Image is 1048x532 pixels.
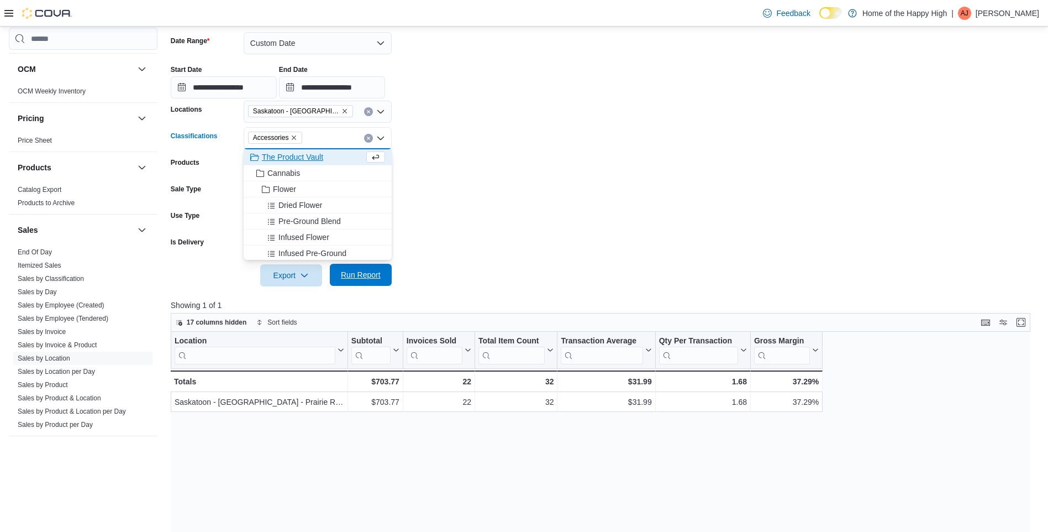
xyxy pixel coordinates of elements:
label: Date Range [171,36,210,45]
div: Total Item Count [478,336,545,347]
label: Sale Type [171,185,201,194]
div: Location [175,336,335,364]
img: Cova [22,8,72,19]
a: Products to Archive [18,199,75,207]
span: Dried Flower [278,200,322,211]
a: Sales by Location [18,354,70,362]
a: Sales by Employee (Created) [18,301,104,309]
button: Remove Accessories from selection in this group [291,134,297,141]
a: Feedback [759,2,814,24]
a: Sales by Day [18,288,57,296]
button: Close list of options [376,134,385,143]
label: Classifications [171,132,218,140]
a: Catalog Export [18,186,61,194]
div: 1.68 [659,375,746,388]
span: Sales by Product & Location [18,394,101,403]
a: Itemized Sales [18,262,61,269]
h3: Products [18,162,51,173]
span: Sales by Product [18,380,68,389]
p: [PERSON_NAME] [976,7,1039,20]
button: Pre-Ground Blend [244,213,392,230]
span: Sales by Employee (Tendered) [18,314,108,323]
div: 1.68 [659,395,746,409]
input: Dark Mode [819,7,842,19]
span: Saskatoon - [GEOGRAPHIC_DATA] - Prairie Records [253,106,339,117]
div: 32 [478,395,554,409]
div: OCM [9,85,157,102]
button: Custom Date [244,32,392,54]
button: Sales [135,223,149,237]
span: Infused Pre-Ground [278,248,346,259]
div: 22 [407,395,471,409]
div: Gross Margin [754,336,810,347]
h3: OCM [18,64,36,75]
div: $703.77 [351,375,399,388]
span: AJ [961,7,968,20]
div: Gross Margin [754,336,810,364]
a: Sales by Invoice & Product [18,341,97,349]
span: Sales by Location per Day [18,367,95,376]
div: Pricing [9,134,157,152]
div: 37.29% [754,375,819,388]
button: Open list of options [376,107,385,116]
button: Sales [18,225,133,236]
div: Transaction Average [561,336,643,364]
span: Sales by Day [18,288,57,296]
button: Taxes [135,445,149,458]
a: Sales by Product & Location [18,394,101,402]
span: Accessories [253,132,289,143]
div: Subtotal [351,336,391,347]
a: End Of Day [18,248,52,256]
button: Pricing [18,113,133,124]
span: Run Report [341,269,381,280]
h3: Pricing [18,113,44,124]
button: Cannabis [244,165,392,181]
span: Sales by Product per Day [18,420,93,429]
label: End Date [279,65,308,74]
span: Sort fields [267,318,297,327]
input: Press the down key to open a popover containing a calendar. [279,76,385,98]
div: Transaction Average [561,336,643,347]
span: Sales by Classification [18,274,84,283]
button: The Product Vault [244,149,392,165]
div: 37.29% [754,395,819,409]
span: Catalog Export [18,185,61,194]
button: Taxes [18,446,133,457]
a: Sales by Product [18,381,68,389]
span: Cannabis [267,168,300,179]
div: Invoices Sold [407,336,462,364]
button: Qty Per Transaction [659,336,746,364]
button: Products [135,161,149,174]
div: 32 [478,375,554,388]
button: Display options [997,316,1010,329]
button: Infused Flower [244,230,392,246]
button: Gross Margin [754,336,819,364]
label: Use Type [171,211,199,220]
button: Subtotal [351,336,399,364]
div: Qty Per Transaction [659,336,738,364]
div: Totals [174,375,344,388]
button: Keyboard shortcuts [979,316,992,329]
div: Total Item Count [478,336,545,364]
button: Transaction Average [561,336,651,364]
span: Sales by Invoice & Product [18,341,97,350]
div: $703.77 [351,395,399,409]
div: $31.99 [561,375,651,388]
label: Locations [171,105,202,114]
button: Pricing [135,112,149,125]
span: Sales by Invoice [18,327,66,336]
span: OCM Weekly Inventory [18,87,86,96]
div: $31.99 [561,395,651,409]
button: Flower [244,181,392,197]
button: Export [260,264,322,286]
h3: Sales [18,225,38,236]
a: Sales by Invoice [18,328,66,336]
button: Remove Saskatoon - Stonebridge - Prairie Records from selection in this group [341,108,348,114]
a: Price Sheet [18,137,52,144]
span: Price Sheet [18,136,52,145]
label: Is Delivery [171,238,204,247]
a: Sales by Product & Location per Day [18,408,126,415]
